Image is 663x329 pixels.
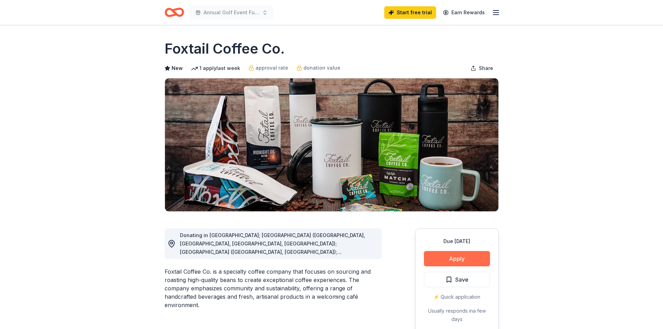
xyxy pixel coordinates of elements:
[384,6,436,19] a: Start free trial
[172,64,183,72] span: New
[204,8,259,17] span: Annual Golf Event Fundraiser
[424,307,490,323] div: Usually responds in a few days
[297,64,340,72] a: donation value
[255,64,288,72] span: approval rate
[479,64,493,72] span: Share
[165,78,498,211] img: Image for Foxtail Coffee Co.
[165,39,285,58] h1: Foxtail Coffee Co.
[424,272,490,287] button: Save
[303,64,340,72] span: donation value
[424,251,490,266] button: Apply
[439,6,489,19] a: Earn Rewards
[455,275,468,284] span: Save
[424,237,490,245] div: Due [DATE]
[424,293,490,301] div: ⚡️ Quick application
[191,64,240,72] div: 1 apply last week
[465,61,499,75] button: Share
[165,4,184,21] a: Home
[190,6,273,19] button: Annual Golf Event Fundraiser
[180,232,365,263] span: Donating in [GEOGRAPHIC_DATA]; [GEOGRAPHIC_DATA] ([GEOGRAPHIC_DATA], [GEOGRAPHIC_DATA], [GEOGRAPH...
[165,267,382,309] div: Foxtail Coffee Co. is a specialty coffee company that focuses on sourcing and roasting high-quali...
[248,64,288,72] a: approval rate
